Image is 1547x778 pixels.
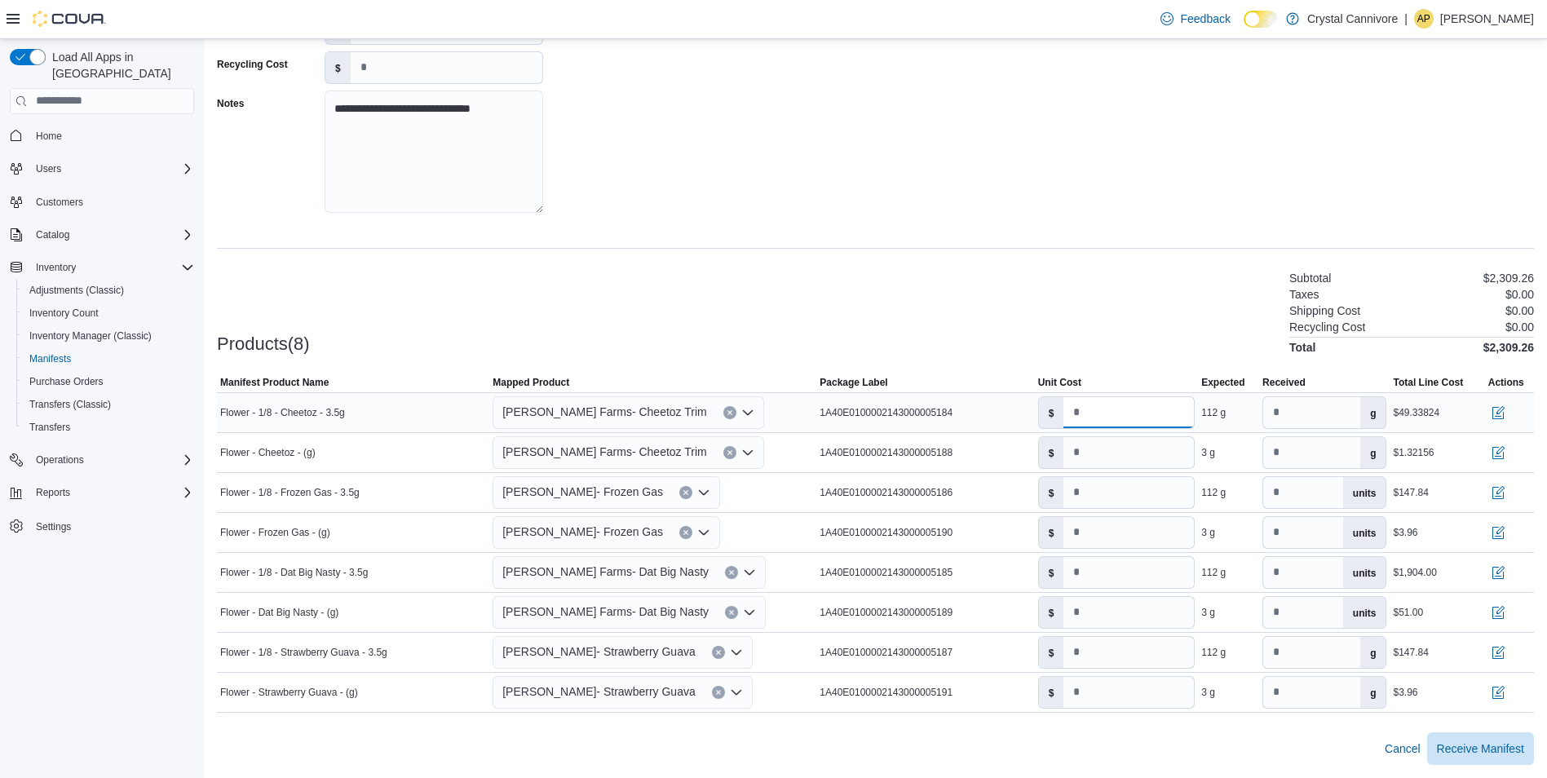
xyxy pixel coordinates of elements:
span: [PERSON_NAME] Farms- Dat Big Nasty [502,562,709,581]
span: Transfers [23,418,194,437]
button: Inventory Manager (Classic) [16,325,201,347]
span: 1A40E0100002143000005189 [820,606,953,619]
div: $3.96 [1393,686,1417,699]
label: g [1360,437,1386,468]
span: Mapped Product [493,376,569,389]
span: Inventory Count [23,303,194,323]
div: $147.84 [1393,646,1428,659]
button: Transfers [16,416,201,439]
button: Receive Manifest [1427,732,1534,765]
span: [PERSON_NAME] Farms- Cheetoz Trim [502,442,707,462]
span: [PERSON_NAME]- Frozen Gas [502,482,663,502]
span: 1A40E0100002143000005190 [820,526,953,539]
span: Operations [29,450,194,470]
label: $ [1039,397,1064,428]
span: AP [1417,9,1430,29]
span: Actions [1488,376,1524,389]
span: Inventory Count [29,307,99,320]
p: $2,309.26 [1483,272,1534,285]
button: Clear input [679,486,692,499]
span: Flower - Strawberry Guava - (g) [220,686,358,699]
div: 112 g [1201,486,1226,499]
span: Manifests [23,349,194,369]
button: Users [29,159,68,179]
button: Open list of options [730,686,743,699]
button: Clear input [725,566,738,579]
button: Transfers (Classic) [16,393,201,416]
h4: Total [1289,341,1315,354]
button: Reports [29,483,77,502]
a: Purchase Orders [23,372,110,391]
button: Open list of options [697,526,710,539]
span: Flower - Frozen Gas - (g) [220,526,330,539]
button: Purchase Orders [16,370,201,393]
span: 1A40E0100002143000005184 [820,406,953,419]
div: $1,904.00 [1393,566,1436,579]
button: Clear input [712,686,725,699]
span: Inventory Manager (Classic) [23,326,194,346]
h4: $2,309.26 [1483,341,1534,354]
button: Clear input [723,446,736,459]
span: Transfers (Classic) [29,398,111,411]
button: Inventory [3,256,201,279]
span: Flower - 1/8 - Frozen Gas - 3.5g [220,486,360,499]
label: $ [1039,637,1064,668]
span: Home [36,130,62,143]
p: $0.00 [1505,288,1534,301]
div: Ashley Peixotto [1414,9,1434,29]
button: Cancel [1378,732,1427,765]
p: [PERSON_NAME] [1440,9,1534,29]
span: 1A40E0100002143000005188 [820,446,953,459]
button: Inventory [29,258,82,277]
div: $51.00 [1393,606,1423,619]
span: Inventory [36,261,76,274]
span: Flower - 1/8 - Dat Big Nasty - 3.5g [220,566,368,579]
a: Inventory Count [23,303,105,323]
p: $0.00 [1505,320,1534,334]
div: 3 g [1201,606,1215,619]
span: Home [29,126,194,146]
span: Package Label [820,376,887,389]
span: Transfers [29,421,70,434]
input: Dark Mode [1244,11,1278,28]
a: Customers [29,192,90,212]
label: g [1360,397,1386,428]
span: [PERSON_NAME] Farms- Dat Big Nasty [502,602,709,621]
button: Clear input [679,526,692,539]
span: Manifest Product Name [220,376,329,389]
button: Catalog [29,225,76,245]
span: Catalog [29,225,194,245]
span: Cancel [1385,740,1421,757]
p: | [1404,9,1408,29]
span: 1A40E0100002143000005191 [820,686,953,699]
button: Manifests [16,347,201,370]
span: Adjustments (Classic) [29,284,124,297]
span: Purchase Orders [23,372,194,391]
button: Inventory Count [16,302,201,325]
span: Users [29,159,194,179]
span: 1A40E0100002143000005186 [820,486,953,499]
button: Operations [29,450,91,470]
button: Open list of options [743,566,756,579]
h6: Taxes [1289,288,1319,301]
span: Total Line Cost [1393,376,1463,389]
span: Unit Cost [1038,376,1081,389]
span: Received [1262,376,1306,389]
span: Reports [36,486,70,499]
a: Inventory Manager (Classic) [23,326,158,346]
label: g [1360,677,1386,708]
div: 112 g [1201,566,1226,579]
button: Settings [3,514,201,537]
label: units [1343,597,1386,628]
p: $0.00 [1505,304,1534,317]
button: Adjustments (Classic) [16,279,201,302]
button: Open list of options [741,406,754,419]
span: Inventory Manager (Classic) [29,329,152,343]
div: $3.96 [1393,526,1417,539]
span: Transfers (Classic) [23,395,194,414]
span: Receive Manifest [1437,740,1524,757]
span: Expected [1201,376,1244,389]
span: Customers [29,192,194,212]
button: Customers [3,190,201,214]
label: $ [325,52,351,83]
